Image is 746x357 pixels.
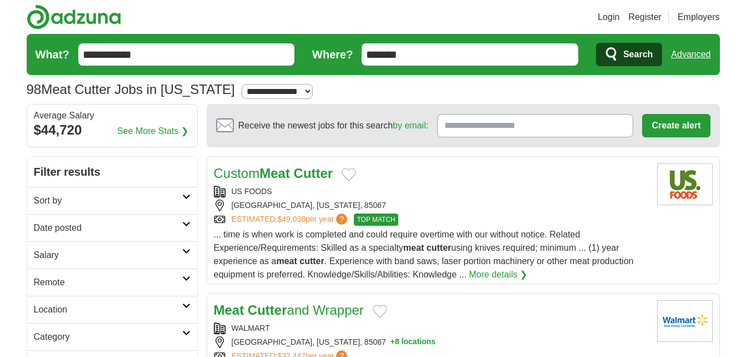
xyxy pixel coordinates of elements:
[678,11,720,24] a: Employers
[34,120,191,140] div: $44,720
[214,303,244,318] strong: Meat
[214,200,648,211] div: [GEOGRAPHIC_DATA], [US_STATE], 85067
[248,303,287,318] strong: Cutter
[27,214,197,241] a: Date posted
[277,215,306,224] span: $49,038
[232,187,272,196] a: US FOODS
[390,336,395,348] span: +
[657,300,713,342] img: Walmart logo
[469,268,527,281] a: More details ❯
[403,243,424,252] strong: meat
[259,166,290,181] strong: Meat
[623,43,653,66] span: Search
[27,80,42,100] span: 98
[214,303,364,318] a: Meat Cutterand Wrapper
[598,11,619,24] a: Login
[299,256,324,266] strong: cutter
[36,46,69,63] label: What?
[657,163,713,205] img: US Foods logo
[354,214,398,226] span: TOP MATCH
[34,249,182,262] h2: Salary
[27,269,197,296] a: Remote
[393,121,426,130] a: by email
[34,303,182,316] h2: Location
[390,336,435,348] button: +8 locations
[642,114,710,137] button: Create alert
[312,46,353,63] label: Where?
[214,336,648,348] div: [GEOGRAPHIC_DATA], [US_STATE], 85067
[628,11,662,24] a: Register
[373,305,387,318] button: Add to favorite jobs
[34,221,182,235] h2: Date posted
[34,194,182,207] h2: Sort by
[232,324,270,333] a: WALMART
[336,214,347,225] span: ?
[294,166,333,181] strong: Cutter
[342,168,356,181] button: Add to favorite jobs
[214,166,333,181] a: CustomMeat Cutter
[27,187,197,214] a: Sort by
[232,214,350,226] a: ESTIMATED:$49,038per year?
[27,241,197,269] a: Salary
[276,256,297,266] strong: meat
[238,119,428,132] span: Receive the newest jobs for this search :
[214,230,634,279] span: ... time is when work is completed and could require overtime with our without notice. Related Ex...
[34,330,182,344] h2: Category
[117,125,188,138] a: See More Stats ❯
[427,243,451,252] strong: cutter
[27,157,197,187] h2: Filter results
[34,276,182,289] h2: Remote
[671,43,710,66] a: Advanced
[27,82,235,97] h1: Meat Cutter Jobs in [US_STATE]
[34,111,191,120] div: Average Salary
[596,43,662,66] button: Search
[27,323,197,350] a: Category
[27,4,121,29] img: Adzuna logo
[27,296,197,323] a: Location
